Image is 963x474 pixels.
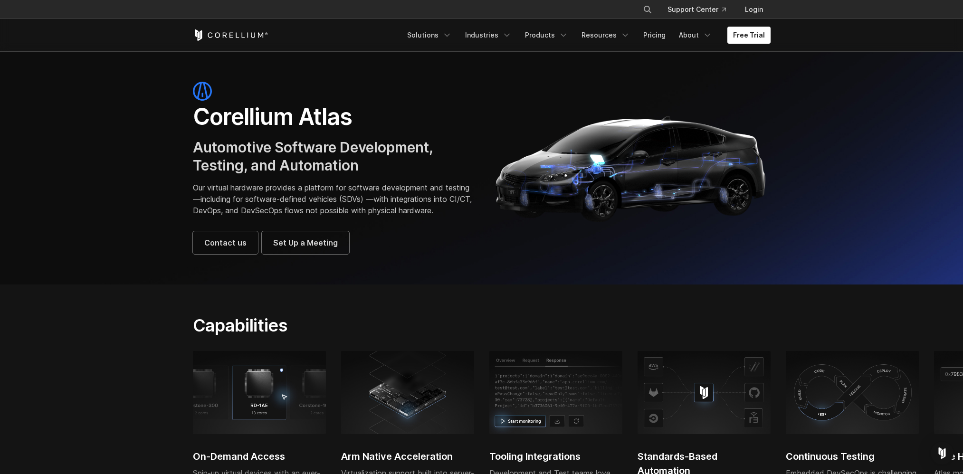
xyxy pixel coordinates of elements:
[727,27,771,44] a: Free Trial
[576,27,636,44] a: Resources
[491,108,771,227] img: Corellium_Hero_Atlas_Header
[193,231,258,254] a: Contact us
[639,1,656,18] button: Search
[519,27,574,44] a: Products
[459,27,517,44] a: Industries
[638,27,671,44] a: Pricing
[489,449,622,464] h2: Tooling Integrations
[262,231,349,254] a: Set Up a Meeting
[193,449,326,464] h2: On-Demand Access
[193,139,433,174] span: Automotive Software Development, Testing, and Automation
[401,27,771,44] div: Navigation Menu
[660,1,734,18] a: Support Center
[638,351,771,434] img: Corellium platform integrating with AWS, GitHub, and CI tools for secure mobile app testing and D...
[786,449,919,464] h2: Continuous Testing
[193,29,268,41] a: Corellium Home
[786,351,919,434] img: Continuous testing using physical devices in CI/CD workflows
[737,1,771,18] a: Login
[341,351,474,434] img: server-class Arm hardware; SDV development
[193,103,472,131] h1: Corellium Atlas
[193,82,212,101] img: atlas-icon
[931,442,953,465] div: Open Intercom Messenger
[273,237,338,248] span: Set Up a Meeting
[489,351,622,434] img: Response tab, start monitoring; Tooling Integrations
[193,315,572,336] h2: Capabilities
[673,27,718,44] a: About
[401,27,458,44] a: Solutions
[193,182,472,216] p: Our virtual hardware provides a platform for software development and testing—including for softw...
[193,351,326,434] img: RD-1AE; 13 cores
[631,1,771,18] div: Navigation Menu
[204,237,247,248] span: Contact us
[341,449,474,464] h2: Arm Native Acceleration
